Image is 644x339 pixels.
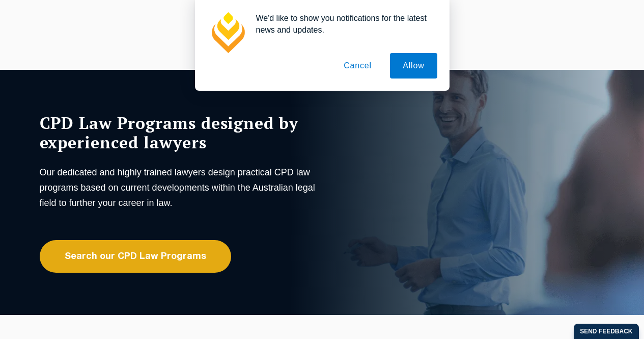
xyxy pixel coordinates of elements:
div: We'd like to show you notifications for the latest news and updates. [248,12,437,36]
h1: CPD Law Programs designed by experienced lawyers [40,113,320,152]
a: Search our CPD Law Programs [40,240,231,273]
button: Allow [390,53,437,79]
button: Cancel [331,53,384,79]
img: notification icon [207,12,248,53]
p: Our dedicated and highly trained lawyers design practical CPD law programs based on current devel... [40,165,320,211]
